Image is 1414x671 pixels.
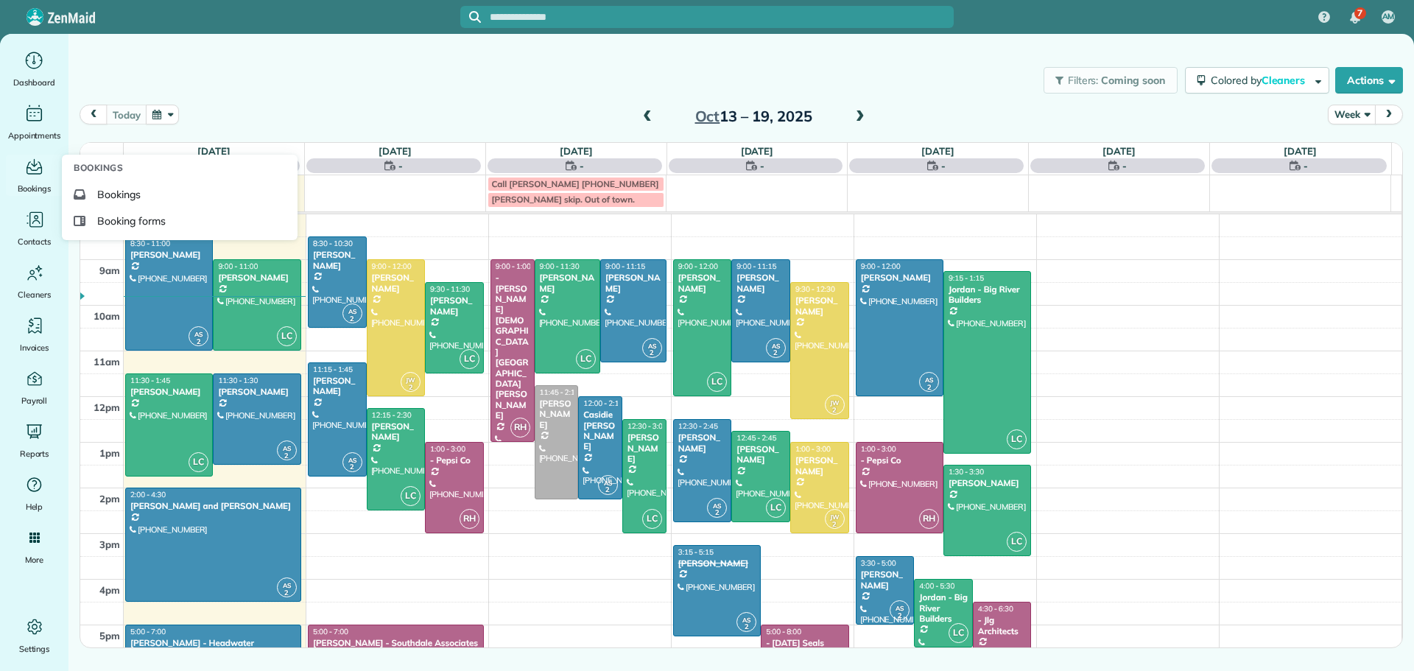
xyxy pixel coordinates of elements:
span: 2:00 - 4:30 [130,490,166,499]
a: Booking forms [68,208,292,234]
span: 1:00 - 3:00 [861,444,896,454]
span: LC [401,486,421,506]
a: Invoices [6,314,63,355]
div: [PERSON_NAME] [429,295,479,317]
div: [PERSON_NAME] [795,295,845,317]
span: AS [925,376,933,384]
span: AS [742,616,750,624]
span: Booking forms [97,214,166,228]
span: LC [707,372,727,392]
span: Cleaners [18,287,51,302]
button: today [106,105,147,124]
a: Dashboard [6,49,63,90]
span: 12:00 - 2:15 [583,398,623,408]
span: RH [460,509,479,529]
span: 11am [94,356,120,368]
span: Bookings [74,161,123,175]
span: 5:00 - 8:00 [766,627,801,636]
span: 9:00 - 11:00 [218,261,258,271]
a: Cleaners [6,261,63,302]
span: 4pm [99,584,120,596]
span: 8:30 - 11:00 [130,239,170,248]
div: [PERSON_NAME] [795,455,845,477]
span: 9:30 - 11:30 [430,284,470,294]
span: 11:15 - 1:45 [313,365,353,374]
span: Payroll [21,393,48,408]
div: - Pepsi Co [429,455,479,466]
span: 5:00 - 7:00 [313,627,348,636]
span: 12:30 - 3:00 [627,421,667,431]
a: Bookings [68,181,292,208]
span: AS [194,330,203,338]
div: - [PERSON_NAME][DEMOGRAPHIC_DATA][GEOGRAPHIC_DATA][PERSON_NAME] [495,273,530,421]
svg: Focus search [469,11,481,23]
span: - [1304,158,1308,173]
span: AS [283,444,291,452]
span: JW [406,376,415,384]
small: 2 [708,506,726,520]
div: Casidie [PERSON_NAME] [583,410,618,452]
div: [PERSON_NAME] [130,387,208,397]
span: 12:15 - 2:30 [372,410,412,420]
span: 9:00 - 11:30 [540,261,580,271]
div: - Pepsi Co [860,455,939,466]
span: Invoices [20,340,49,355]
span: Reports [20,446,49,461]
a: Appointments [6,102,63,143]
span: [PERSON_NAME] skip. Out of town. [492,194,635,205]
span: Filters: [1068,74,1099,87]
span: 9am [99,264,120,276]
span: 1:30 - 3:30 [949,467,984,477]
span: 5pm [99,630,120,642]
a: [DATE] [379,145,412,157]
small: 2 [737,620,756,634]
span: AS [648,342,656,350]
span: - [941,158,946,173]
span: JW [830,513,840,521]
div: [PERSON_NAME] [217,273,296,283]
small: 2 [826,404,844,418]
div: - [DATE] Seals Goodwill Of ND [765,638,844,659]
span: LC [277,326,297,346]
span: 8:30 - 10:30 [313,239,353,248]
span: AS [604,479,612,487]
small: 2 [343,312,362,326]
span: 4:30 - 6:30 [978,604,1013,614]
span: JW [830,398,840,407]
div: [PERSON_NAME] and [PERSON_NAME] [130,501,297,511]
span: AS [713,502,721,510]
span: - [1122,158,1127,173]
div: [PERSON_NAME] [678,432,728,454]
span: 9:00 - 1:00 [496,261,531,271]
span: Cleaners [1262,74,1308,87]
span: AS [896,604,904,612]
span: AS [348,307,356,315]
span: 4:00 - 5:30 [919,581,954,591]
small: 2 [599,483,617,497]
span: 1pm [99,447,120,459]
span: More [25,552,43,567]
div: [PERSON_NAME] [736,444,786,466]
span: RH [919,509,939,529]
span: 12pm [94,401,120,413]
div: [PERSON_NAME] [860,569,910,591]
button: Actions [1335,67,1403,94]
span: 1:00 - 3:00 [795,444,831,454]
small: 2 [278,449,296,463]
span: 3pm [99,538,120,550]
span: 11:45 - 2:15 [540,387,580,397]
div: - Jlg Architects [977,615,1027,636]
span: AS [772,342,780,350]
small: 2 [278,586,296,600]
small: 2 [643,346,661,360]
div: [PERSON_NAME] [217,387,296,397]
small: 2 [890,609,909,623]
a: Help [6,473,63,514]
span: 5:00 - 7:00 [130,627,166,636]
span: 7 [1357,7,1362,19]
span: 9:00 - 12:00 [372,261,412,271]
div: [PERSON_NAME] [860,273,939,283]
span: 9:00 - 11:15 [736,261,776,271]
span: - [398,158,403,173]
span: 9:00 - 12:00 [861,261,901,271]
